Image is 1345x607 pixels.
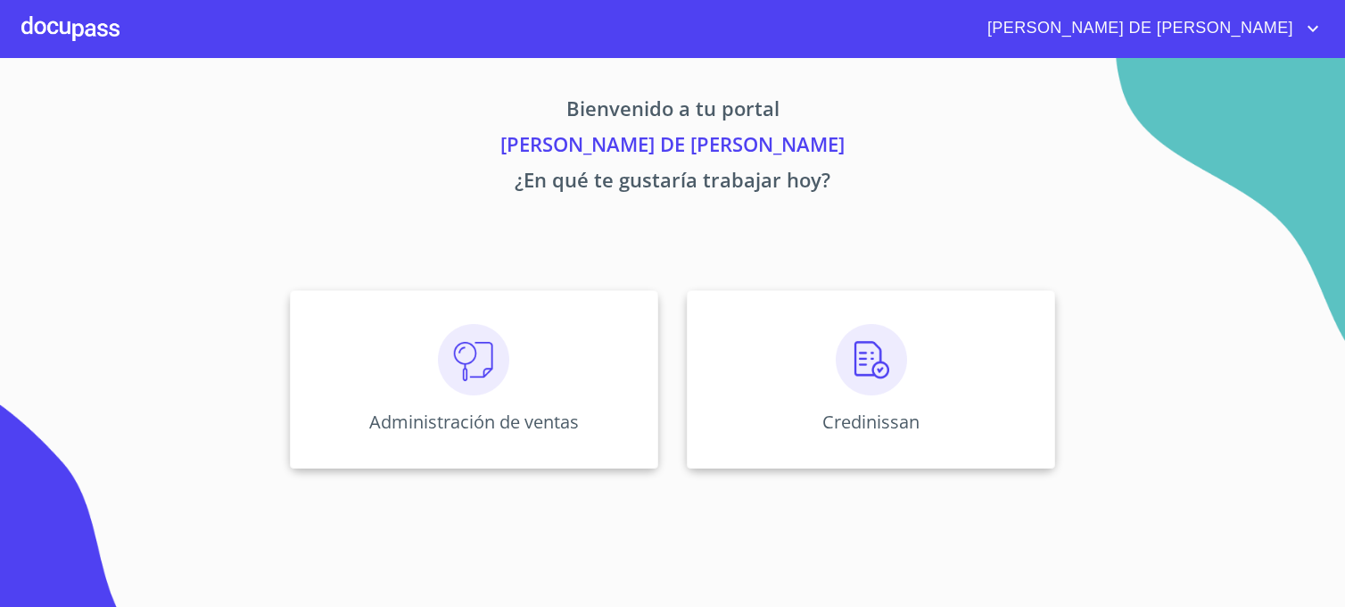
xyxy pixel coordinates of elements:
[123,165,1222,201] p: ¿En qué te gustaría trabajar hoy?
[123,129,1222,165] p: [PERSON_NAME] DE [PERSON_NAME]
[369,410,579,434] p: Administración de ventas
[438,324,509,395] img: consulta.png
[822,410,920,434] p: Credinissan
[974,14,1302,43] span: [PERSON_NAME] DE [PERSON_NAME]
[974,14,1324,43] button: account of current user
[836,324,907,395] img: verificacion.png
[123,94,1222,129] p: Bienvenido a tu portal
